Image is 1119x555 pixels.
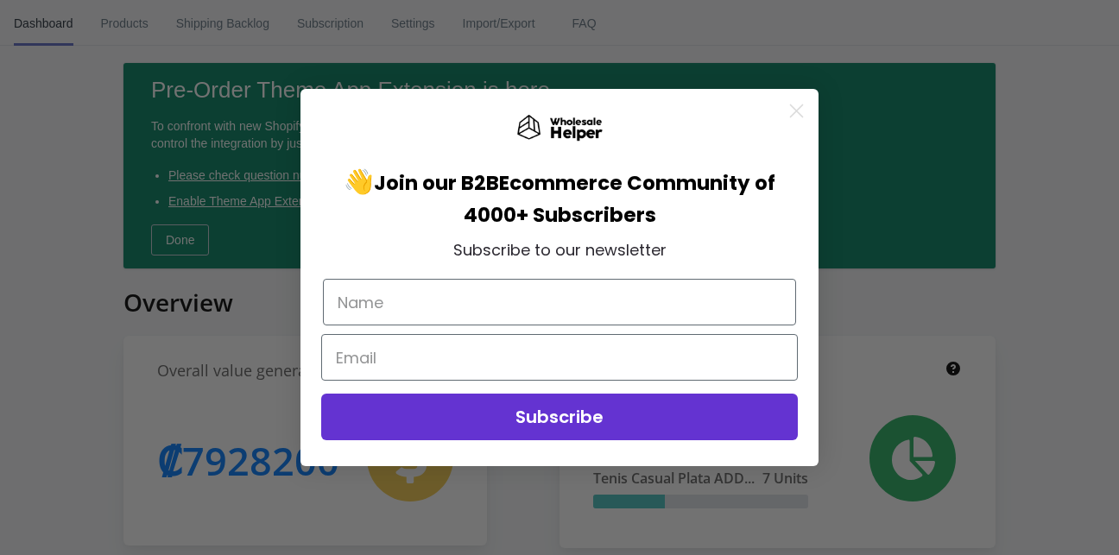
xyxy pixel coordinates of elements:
[781,96,812,126] button: Close dialog
[464,169,776,229] span: Ecommerce Community of 4000+ Subscribers
[321,334,798,381] input: Email
[344,165,499,199] span: 👋
[453,239,667,261] span: Subscribe to our newsletter
[323,279,796,325] input: Name
[374,169,499,197] span: Join our B2B
[516,115,603,142] img: Wholesale Helper Logo
[321,394,798,440] button: Subscribe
